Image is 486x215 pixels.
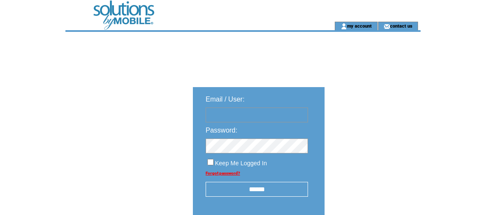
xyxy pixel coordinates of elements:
span: Password: [206,127,237,134]
span: Keep Me Logged In [215,160,267,167]
a: my account [347,23,372,28]
a: contact us [390,23,413,28]
span: Email / User: [206,96,245,103]
img: contact_us_icon.gif;jsessionid=3BAAF0AA915E99F221D5E0B8866E540C [384,23,390,30]
a: Forgot password? [206,171,240,175]
img: account_icon.gif;jsessionid=3BAAF0AA915E99F221D5E0B8866E540C [341,23,347,30]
